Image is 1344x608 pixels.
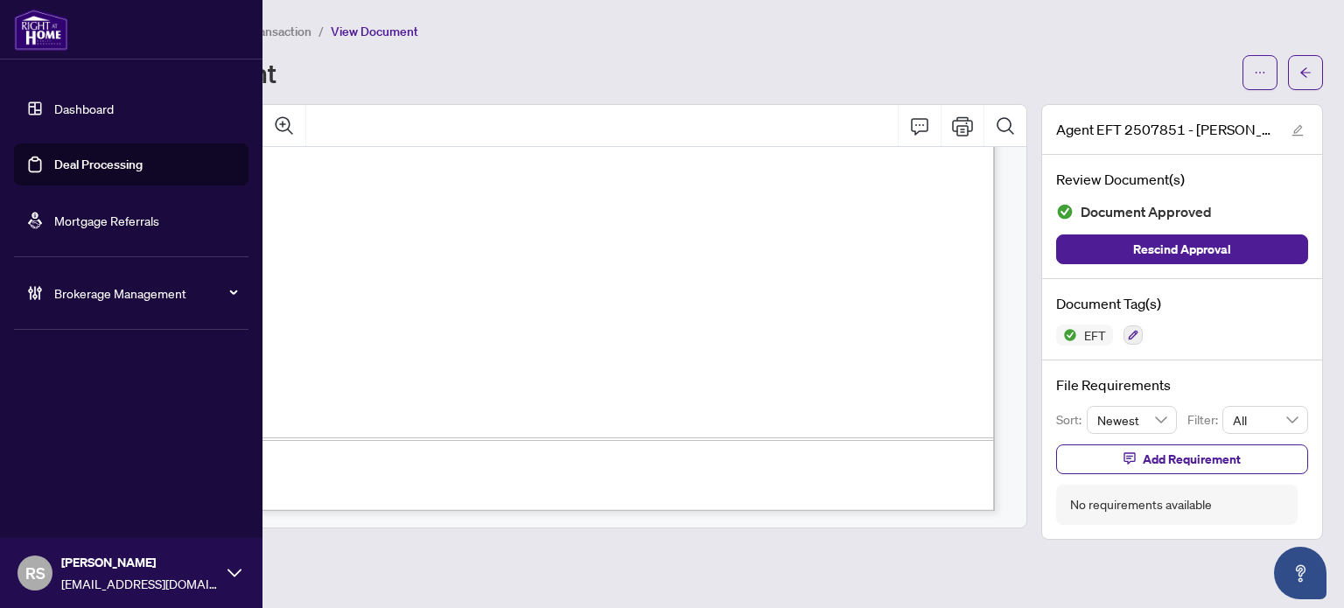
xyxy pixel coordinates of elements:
span: View Transaction [218,24,311,39]
span: [EMAIL_ADDRESS][DOMAIN_NAME] [61,574,219,593]
span: edit [1291,124,1304,136]
span: Agent EFT 2507851 - [PERSON_NAME][GEOGRAPHIC_DATA]pdf [1056,119,1275,140]
span: ellipsis [1254,66,1266,79]
span: EFT [1077,329,1113,341]
img: logo [14,9,68,51]
span: [PERSON_NAME] [61,553,219,572]
h4: Review Document(s) [1056,169,1308,190]
button: Rescind Approval [1056,234,1308,264]
span: View Document [331,24,418,39]
p: Filter: [1187,410,1222,430]
img: Status Icon [1056,325,1077,346]
span: All [1233,407,1298,433]
div: No requirements available [1070,495,1212,514]
span: Rescind Approval [1133,235,1231,263]
span: Newest [1097,407,1167,433]
a: Dashboard [54,101,114,116]
h4: File Requirements [1056,374,1308,395]
span: RS [25,561,45,585]
span: arrow-left [1299,66,1312,79]
button: Add Requirement [1056,444,1308,474]
img: Document Status [1056,203,1074,220]
p: Sort: [1056,410,1087,430]
a: Mortgage Referrals [54,213,159,228]
span: Brokerage Management [54,283,236,303]
h4: Document Tag(s) [1056,293,1308,314]
span: Document Approved [1081,200,1212,224]
li: / [318,21,324,41]
span: Add Requirement [1143,445,1241,473]
button: Open asap [1274,547,1326,599]
a: Deal Processing [54,157,143,172]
